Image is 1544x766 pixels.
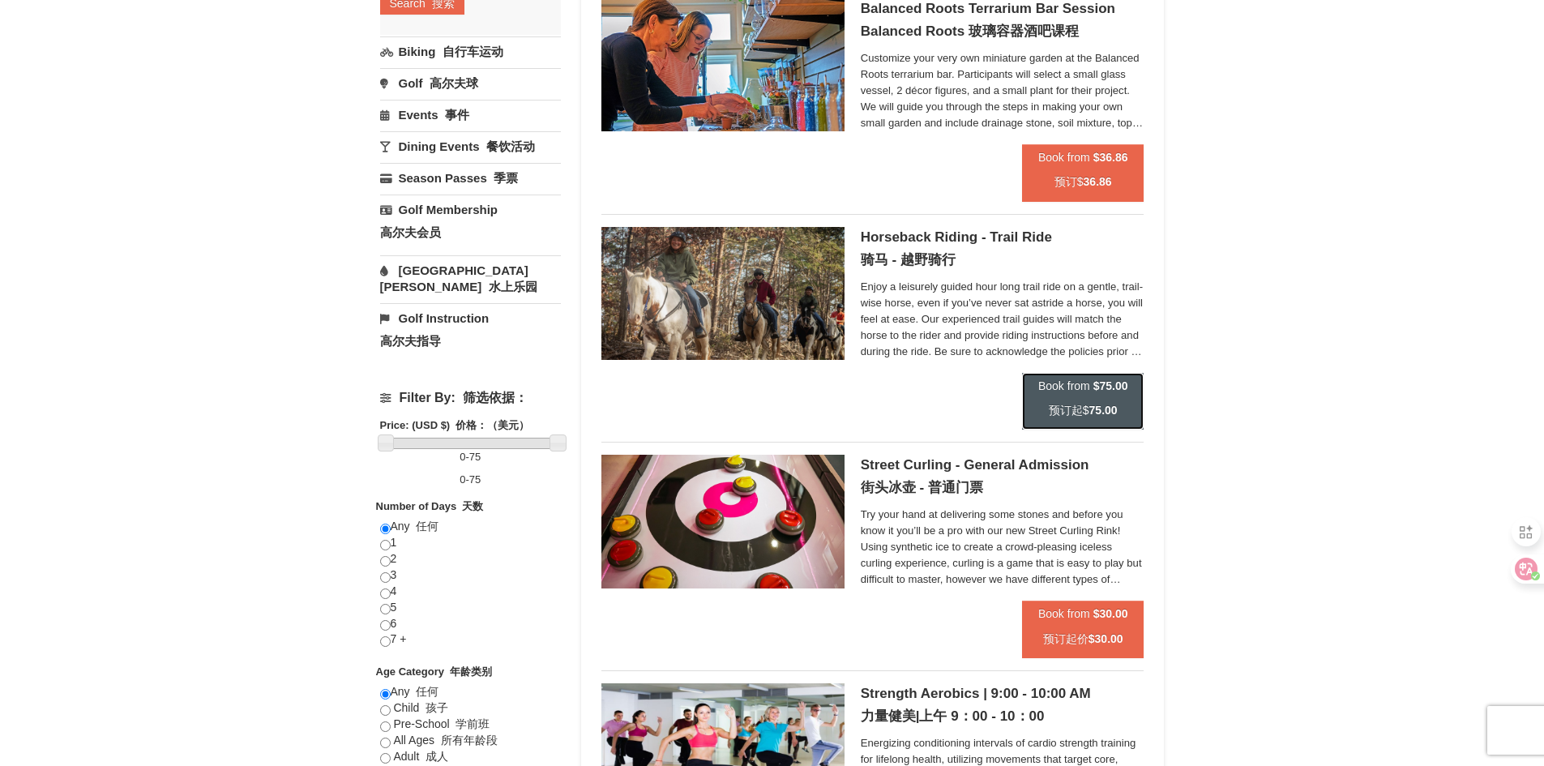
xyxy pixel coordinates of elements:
[1022,373,1144,430] button: Book from $75.00预订起$75.00
[861,24,1079,39] font: Balanced Roots 玻璃容器酒吧课程
[601,227,845,360] img: 21584748-79-4e8ac5ed.jpg
[430,76,478,90] font: 高尔夫球
[380,163,561,193] a: Season Passes
[380,255,561,302] a: [GEOGRAPHIC_DATA][PERSON_NAME] 水上乐园
[494,171,518,185] font: 季票
[380,449,561,494] label: -
[861,229,1144,268] h5: Horseback Riding - Trail Ride
[462,500,483,512] font: 天数
[861,708,1045,724] font: 力量健美|上午 9：00 - 10：00
[1022,601,1144,658] button: Book from $30.00预订起价$30.00
[469,473,481,486] span: 75
[1022,144,1144,202] button: Book from $36.86预订$36.86
[601,455,845,588] img: 15390471-88-44377514.jpg
[450,665,492,678] font: 年龄类别
[393,750,448,763] span: Adult
[861,252,956,267] font: 骑马 - 越野骑行
[861,480,983,495] font: 街头冰壶 - 普通门票
[380,36,561,66] a: Biking 自行车运动
[1088,632,1123,645] strong: $30.00
[460,473,481,486] font: -
[460,451,465,463] span: 0
[861,686,1144,725] h5: Strength Aerobics | 9:00 - 10:00 AM
[1038,607,1090,620] span: Book from
[1054,175,1084,188] span: 预订$
[380,225,441,239] font: 高尔夫会员
[1093,607,1128,620] strong: $30.00
[426,750,448,763] font: 成人
[380,391,561,405] h4: Filter By:
[1084,175,1112,188] strong: 36.86
[1089,404,1118,417] strong: 75.00
[380,195,561,254] a: Golf Membership
[456,717,490,730] font: 学前班
[1049,404,1118,417] font: $
[380,100,561,130] a: Events 事件
[380,334,441,348] font: 高尔夫指导
[380,419,530,431] strong: Price: (USD $)
[376,665,493,678] strong: Age Category
[1093,151,1128,164] strong: $36.86
[861,507,1144,588] span: Try your hand at delivering some stones and before you know it you’ll be a pro with our new Stree...
[1038,151,1090,164] span: Book from
[1093,379,1128,392] strong: $75.00
[380,519,561,664] div: Any 1 2 3 4 5 6 7 +
[441,734,498,747] font: 所有年龄段
[393,717,490,730] span: Pre-School
[1043,632,1077,645] span: 预订起
[861,50,1144,131] span: Customize your very own miniature garden at the Balanced Roots terrarium bar. Participants will s...
[443,45,503,58] font: 自行车运动
[416,685,438,698] font: 任何
[393,701,448,714] span: Child
[463,391,528,404] font: 筛选依据：
[1049,404,1083,417] span: 预订起
[486,139,535,153] font: 餐饮活动
[376,500,484,512] strong: Number of Days
[380,131,561,161] a: Dining Events 餐饮活动
[416,520,438,533] font: 任何
[489,280,537,293] font: 水上乐园
[861,1,1144,40] h5: Balanced Roots Terrarium Bar Session
[1038,379,1090,392] span: Book from
[861,279,1144,360] span: Enjoy a leisurely guided hour long trail ride on a gentle, trail-wise horse, even if you’ve never...
[380,303,561,362] a: Golf Instruction高尔夫指导
[469,451,481,463] span: 75
[456,419,529,431] font: 价格：（美元）
[460,473,465,486] span: 0
[445,108,469,122] font: 事件
[1043,632,1123,645] font: 价
[426,701,448,714] font: 孩子
[861,457,1144,496] h5: Street Curling - General Admission
[380,68,561,98] a: Golf 高尔夫球
[393,734,497,747] span: All Ages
